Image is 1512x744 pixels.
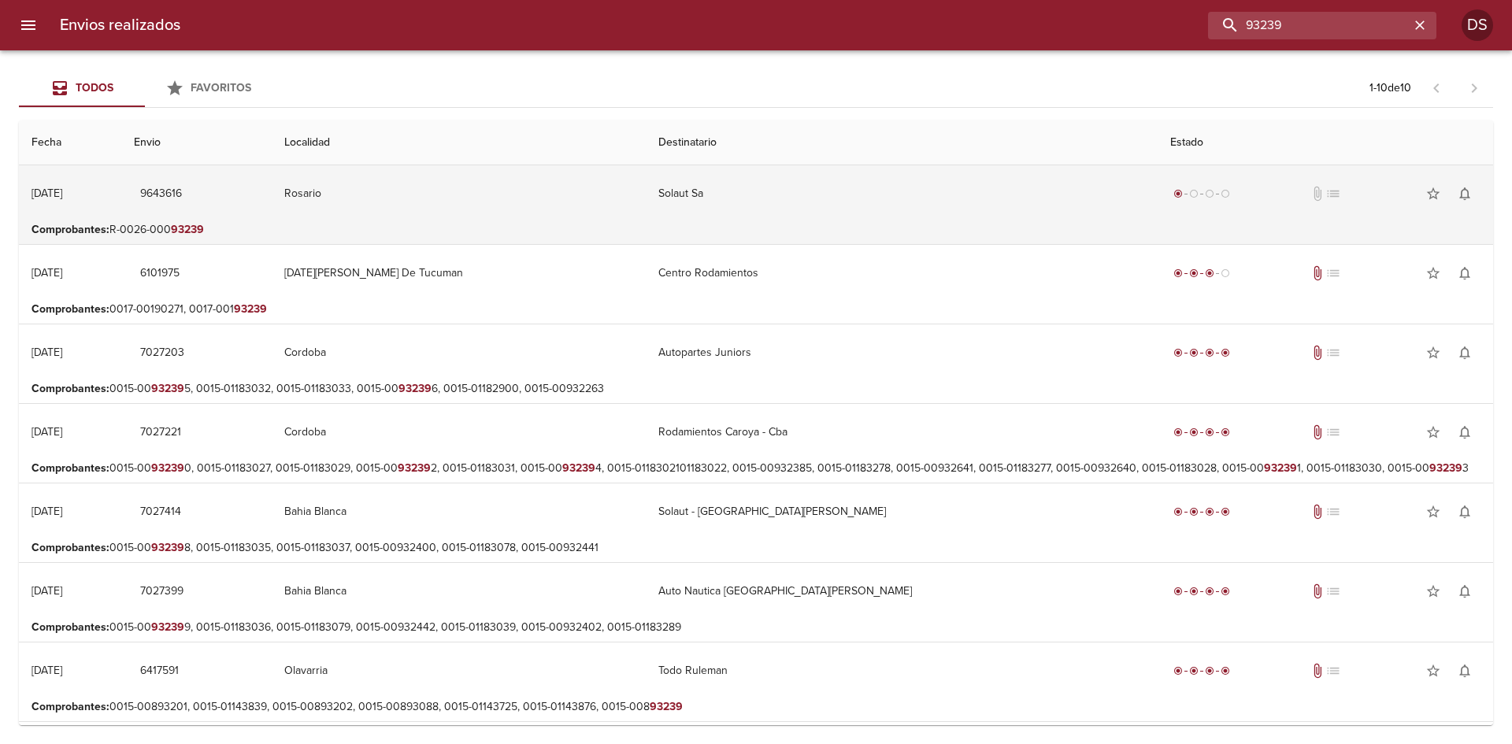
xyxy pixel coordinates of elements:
[1189,507,1199,516] span: radio_button_checked
[646,642,1158,699] td: Todo Ruleman
[1205,428,1214,437] span: radio_button_checked
[272,563,646,620] td: Bahia Blanca
[1417,655,1449,687] button: Agregar a favoritos
[646,165,1158,222] td: Solaut Sa
[151,541,184,554] em: 93239
[1205,507,1214,516] span: radio_button_checked
[1457,504,1473,520] span: notifications_none
[272,404,646,461] td: Cordoba
[1205,189,1214,198] span: radio_button_unchecked
[1457,265,1473,281] span: notifications_none
[650,700,683,713] em: 93239
[140,264,180,283] span: 6101975
[1189,587,1199,596] span: radio_button_checked
[1425,345,1441,361] span: star_border
[31,187,62,200] div: [DATE]
[272,245,646,302] td: [DATE][PERSON_NAME] De Tucuman
[1457,583,1473,599] span: notifications_none
[31,382,109,395] b: Comprobantes :
[1310,583,1325,599] span: Tiene documentos adjuntos
[134,577,190,606] button: 7027399
[1205,268,1214,278] span: radio_button_checked
[1429,461,1462,475] em: 93239
[1425,186,1441,202] span: star_border
[646,324,1158,381] td: Autopartes Juniors
[1457,424,1473,440] span: notifications_none
[31,699,1480,715] p: 0015-00893201, 0015-01143839, 0015-00893202, 0015-00893088, 0015-01143725, 0015-01143876, 0015-008
[1158,120,1493,165] th: Estado
[1325,583,1341,599] span: No tiene pedido asociado
[140,502,181,522] span: 7027414
[1417,178,1449,209] button: Agregar a favoritos
[1449,416,1480,448] button: Activar notificaciones
[1417,337,1449,368] button: Agregar a favoritos
[398,382,432,395] em: 93239
[151,620,184,634] em: 93239
[151,461,184,475] em: 93239
[1205,666,1214,676] span: radio_button_checked
[1205,348,1214,357] span: radio_button_checked
[76,81,113,94] span: Todos
[31,346,62,359] div: [DATE]
[1264,461,1297,475] em: 93239
[234,302,267,316] em: 93239
[272,165,646,222] td: Rosario
[1449,337,1480,368] button: Activar notificaciones
[31,541,109,554] b: Comprobantes :
[646,404,1158,461] td: Rodamientos Caroya - Cba
[1310,345,1325,361] span: Tiene documentos adjuntos
[31,223,109,236] b: Comprobantes :
[1325,345,1341,361] span: No tiene pedido asociado
[1170,663,1233,679] div: Entregado
[1173,587,1183,596] span: radio_button_checked
[1417,416,1449,448] button: Agregar a favoritos
[1449,576,1480,607] button: Activar notificaciones
[134,180,188,209] button: 9643616
[19,120,121,165] th: Fecha
[646,245,1158,302] td: Centro Rodamientos
[562,461,595,475] em: 93239
[60,13,180,38] h6: Envios realizados
[134,339,191,368] button: 7027203
[31,461,109,475] b: Comprobantes :
[272,120,646,165] th: Localidad
[31,505,62,518] div: [DATE]
[191,81,251,94] span: Favoritos
[1425,504,1441,520] span: star_border
[1369,80,1411,96] p: 1 - 10 de 10
[1417,257,1449,289] button: Agregar a favoritos
[1173,507,1183,516] span: radio_button_checked
[31,302,109,316] b: Comprobantes :
[1457,345,1473,361] span: notifications_none
[1208,12,1410,39] input: buscar
[1170,424,1233,440] div: Entregado
[140,661,179,681] span: 6417591
[1173,666,1183,676] span: radio_button_checked
[134,498,187,527] button: 7027414
[1189,268,1199,278] span: radio_button_checked
[1449,655,1480,687] button: Activar notificaciones
[1221,348,1230,357] span: radio_button_checked
[31,425,62,439] div: [DATE]
[1221,268,1230,278] span: radio_button_unchecked
[1417,496,1449,527] button: Agregar a favoritos
[1310,663,1325,679] span: Tiene documentos adjuntos
[1425,583,1441,599] span: star_border
[1457,663,1473,679] span: notifications_none
[134,418,187,447] button: 7027221
[646,120,1158,165] th: Destinatario
[140,582,183,601] span: 7027399
[1189,348,1199,357] span: radio_button_checked
[272,642,646,699] td: Olavarria
[1189,189,1199,198] span: radio_button_unchecked
[1221,428,1230,437] span: radio_button_checked
[140,343,184,363] span: 7027203
[1173,268,1183,278] span: radio_button_checked
[1425,424,1441,440] span: star_border
[134,259,186,288] button: 6101975
[1221,189,1230,198] span: radio_button_unchecked
[1425,663,1441,679] span: star_border
[1310,504,1325,520] span: Tiene documentos adjuntos
[121,120,272,165] th: Envio
[272,324,646,381] td: Cordoba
